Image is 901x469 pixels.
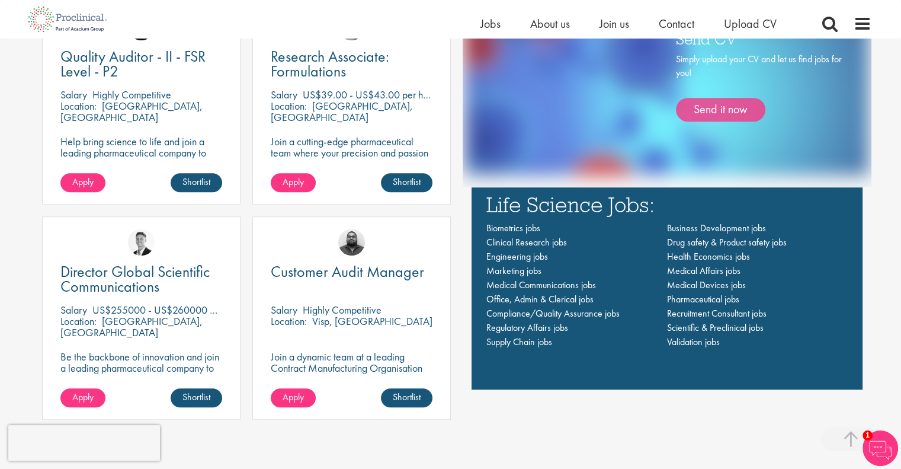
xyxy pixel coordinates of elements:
[676,98,765,122] a: Send it now
[486,279,596,291] a: Medical Communications jobs
[60,49,222,79] a: Quality Auditor - II - FSR Level - P2
[271,46,389,81] span: Research Associate: Formulations
[862,430,898,466] img: Chatbot
[60,99,203,124] p: [GEOGRAPHIC_DATA], [GEOGRAPHIC_DATA]
[60,99,97,113] span: Location:
[92,303,252,317] p: US$255000 - US$260000 per annum
[60,351,222,419] p: Be the backbone of innovation and join a leading pharmaceutical company to help keep life-changin...
[171,173,222,192] a: Shortlist
[303,88,436,101] p: US$39.00 - US$43.00 per hour
[667,264,740,277] a: Medical Affairs jobs
[271,99,413,124] p: [GEOGRAPHIC_DATA], [GEOGRAPHIC_DATA]
[60,261,210,296] span: Director Global Scientific Communications
[8,425,160,461] iframe: reCAPTCHA
[667,336,720,348] a: Validation jobs
[271,351,432,396] p: Join a dynamic team at a leading Contract Manufacturing Organisation and contribute to groundbrea...
[312,314,432,328] p: Visp, [GEOGRAPHIC_DATA]
[92,88,171,101] p: Highly Competitive
[667,307,767,320] a: Recruitment Consultant jobs
[486,264,541,277] a: Marketing jobs
[271,314,307,328] span: Location:
[72,391,94,403] span: Apply
[271,303,297,317] span: Salary
[271,264,432,279] a: Customer Audit Manager
[486,236,567,248] a: Clinical Research jobs
[60,264,222,294] a: Director Global Scientific Communications
[486,250,548,263] a: Engineering jobs
[486,293,594,305] a: Office, Admin & Clerical jobs
[60,303,87,317] span: Salary
[381,388,432,407] a: Shortlist
[486,336,552,348] a: Supply Chain jobs
[667,250,750,263] a: Health Economics jobs
[171,388,222,407] a: Shortlist
[72,176,94,188] span: Apply
[486,321,568,334] a: Regulatory Affairs jobs
[486,193,848,215] h3: Life Science Jobs:
[128,229,155,256] img: George Watson
[667,279,746,291] a: Medical Devices jobs
[599,16,629,31] a: Join us
[271,388,316,407] a: Apply
[530,16,570,31] a: About us
[667,236,787,248] a: Drug safety & Product safety jobs
[271,261,424,282] span: Customer Audit Manager
[60,88,87,101] span: Salary
[486,307,620,320] a: Compliance/Quality Assurance jobs
[667,222,766,234] a: Business Development jobs
[60,173,105,192] a: Apply
[271,49,432,79] a: Research Associate: Formulations
[271,88,297,101] span: Salary
[283,176,304,188] span: Apply
[667,321,764,334] a: Scientific & Preclinical jobs
[303,303,381,317] p: Highly Competitive
[480,16,501,31] a: Jobs
[283,391,304,403] span: Apply
[271,173,316,192] a: Apply
[271,136,432,181] p: Join a cutting-edge pharmaceutical team where your precision and passion for quality will help sh...
[486,221,848,349] nav: Main navigation
[381,173,432,192] a: Shortlist
[667,293,739,305] a: Pharmaceutical jobs
[676,31,842,46] h3: Send CV
[60,314,97,328] span: Location:
[724,16,777,31] a: Upload CV
[60,314,203,339] p: [GEOGRAPHIC_DATA], [GEOGRAPHIC_DATA]
[659,16,694,31] a: Contact
[338,229,365,256] img: Ashley Bennett
[486,222,540,234] a: Biometrics jobs
[60,388,105,407] a: Apply
[60,46,206,81] span: Quality Auditor - II - FSR Level - P2
[862,430,873,441] span: 1
[271,99,307,113] span: Location:
[676,53,842,122] div: Simply upload your CV and let us find jobs for you!
[60,136,222,192] p: Help bring science to life and join a leading pharmaceutical company to play a key role in delive...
